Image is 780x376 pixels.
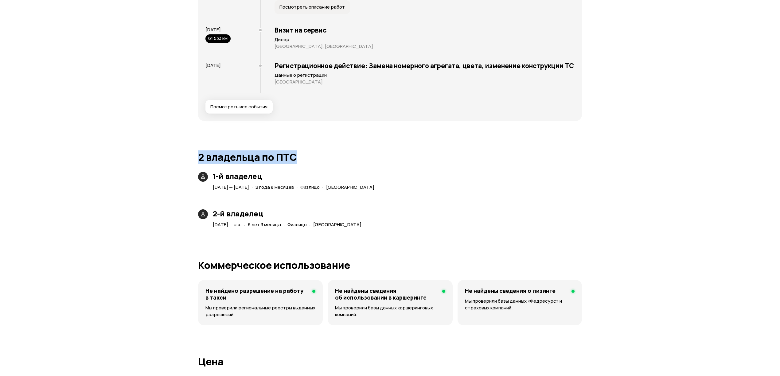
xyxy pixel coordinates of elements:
h1: 2 владельца по ПТС [198,152,582,163]
span: Посмотреть описание работ [279,4,345,10]
p: Данные о регистрации [275,72,575,78]
p: Дилер [275,37,575,43]
h1: Цена [198,356,582,367]
span: Посмотреть все события [210,104,267,110]
div: 61 533 км [205,34,231,43]
span: 6 лет 3 месяца [248,221,281,228]
h4: Не найдены сведения об использовании в каршеринге [335,287,437,301]
span: [DATE] [205,62,221,68]
h4: Не найдены сведения о лизинге [465,287,556,294]
span: · [322,182,324,192]
h3: Регистрационное действие: Замена номерного агрегата, цвета, изменение конструкции ТС [275,62,575,70]
h3: 2-й владелец [213,209,364,218]
p: [GEOGRAPHIC_DATA] [275,79,575,85]
span: · [252,182,253,192]
h3: 1-й владелец [213,172,377,180]
span: [DATE] — [DATE] [213,184,249,190]
button: Посмотреть описание работ [275,0,350,14]
span: [DATE] [205,26,221,33]
h4: Не найдено разрешение на работу в такси [205,287,307,301]
span: · [283,219,285,230]
span: [GEOGRAPHIC_DATA] [313,221,361,228]
p: Мы проверили региональные реестры выданных разрешений. [205,304,315,318]
p: Мы проверили базы данных «Федресурс» и страховых компаний. [465,298,575,311]
h1: Коммерческое использование [198,260,582,271]
p: Мы проверили базы данных каршеринговых компаний. [335,304,445,318]
span: [DATE] — н.в. [213,221,241,228]
span: · [244,219,245,230]
button: Посмотреть все события [205,100,273,114]
span: Физлицо [287,221,307,228]
h3: Визит на сервис [275,26,575,34]
span: · [309,219,311,230]
span: Физлицо [300,184,320,190]
p: [GEOGRAPHIC_DATA], [GEOGRAPHIC_DATA] [275,43,575,49]
span: [GEOGRAPHIC_DATA] [326,184,374,190]
span: 2 года 8 месяцев [255,184,294,190]
span: · [296,182,298,192]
